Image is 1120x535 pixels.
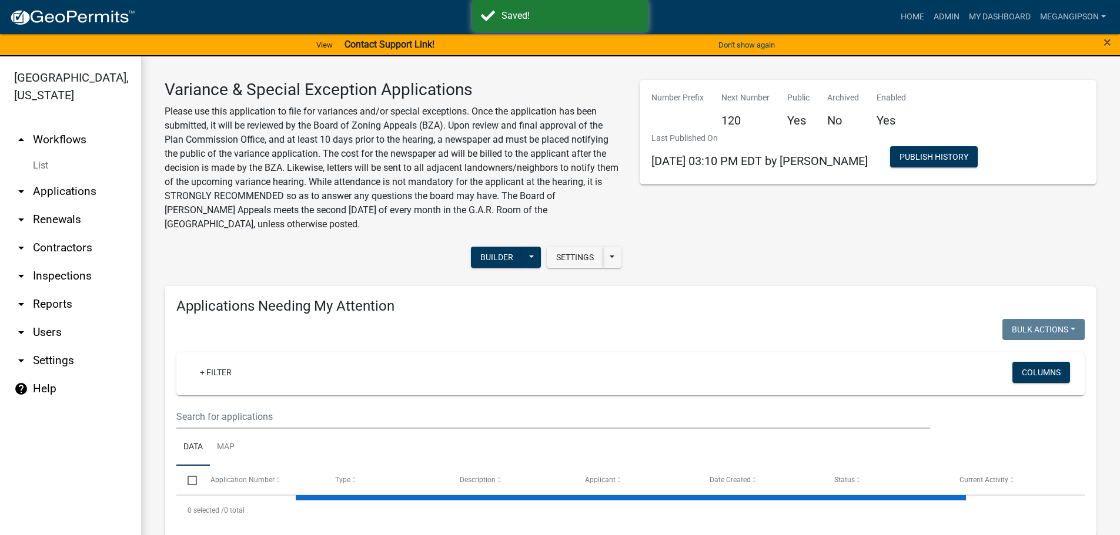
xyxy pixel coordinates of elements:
[190,362,241,383] a: + Filter
[877,92,906,104] p: Enabled
[176,466,199,494] datatable-header-cell: Select
[165,105,622,231] p: Please use this application to file for variances and/or special exceptions. Once the application...
[787,113,810,127] h5: Yes
[324,466,449,494] datatable-header-cell: Type
[890,146,978,167] button: Publish History
[827,92,859,104] p: Archived
[890,153,978,162] wm-modal-confirm: Workflow Publish History
[176,405,930,429] input: Search for applications
[335,476,350,484] span: Type
[721,113,770,127] h5: 120
[14,213,28,227] i: arrow_drop_down
[14,382,28,396] i: help
[345,39,434,50] strong: Contact Support Link!
[471,247,523,268] button: Builder
[176,496,1085,525] div: 0 total
[165,80,622,100] h3: Variance & Special Exception Applications
[188,506,224,514] span: 0 selected /
[651,132,868,144] p: Last Published On
[823,466,948,494] datatable-header-cell: Status
[929,6,964,28] a: Admin
[964,6,1035,28] a: My Dashboard
[14,354,28,368] i: arrow_drop_down
[14,325,28,339] i: arrow_drop_down
[14,297,28,311] i: arrow_drop_down
[827,113,859,127] h5: No
[547,247,603,268] button: Settings
[585,476,616,484] span: Applicant
[176,429,210,466] a: Data
[710,476,751,484] span: Date Created
[714,35,780,55] button: Don't show again
[948,466,1073,494] datatable-header-cell: Current Activity
[1104,34,1111,51] span: ×
[1012,362,1070,383] button: Columns
[651,154,868,168] span: [DATE] 03:10 PM EDT by [PERSON_NAME]
[176,298,1085,315] h4: Applications Needing My Attention
[14,184,28,198] i: arrow_drop_down
[1104,35,1111,49] button: Close
[14,133,28,147] i: arrow_drop_up
[698,466,823,494] datatable-header-cell: Date Created
[502,9,640,23] div: Saved!
[199,466,323,494] datatable-header-cell: Application Number
[1002,319,1085,340] button: Bulk Actions
[210,429,242,466] a: Map
[574,466,698,494] datatable-header-cell: Applicant
[959,476,1008,484] span: Current Activity
[896,6,929,28] a: Home
[210,476,275,484] span: Application Number
[460,476,496,484] span: Description
[787,92,810,104] p: Public
[651,92,704,104] p: Number Prefix
[834,476,855,484] span: Status
[449,466,573,494] datatable-header-cell: Description
[1035,6,1111,28] a: megangipson
[14,269,28,283] i: arrow_drop_down
[877,113,906,127] h5: Yes
[721,92,770,104] p: Next Number
[14,241,28,255] i: arrow_drop_down
[312,35,337,55] a: View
